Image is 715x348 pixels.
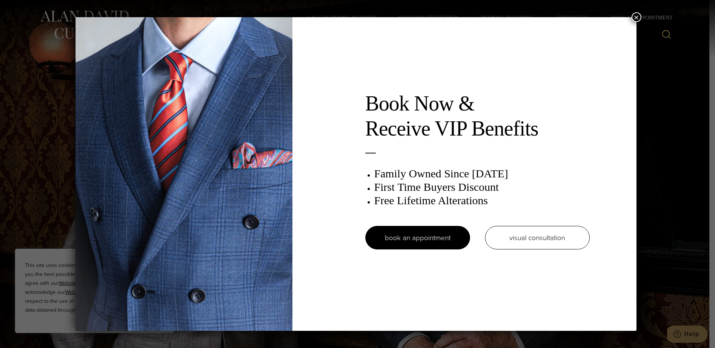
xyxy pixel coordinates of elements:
h3: First Time Buyers Discount [374,180,590,194]
button: Close [632,12,641,22]
h3: Family Owned Since [DATE] [374,167,590,180]
a: book an appointment [365,226,470,249]
a: visual consultation [485,226,590,249]
span: Help [17,5,32,12]
h2: Book Now & Receive VIP Benefits [365,91,590,141]
h3: Free Lifetime Alterations [374,194,590,207]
